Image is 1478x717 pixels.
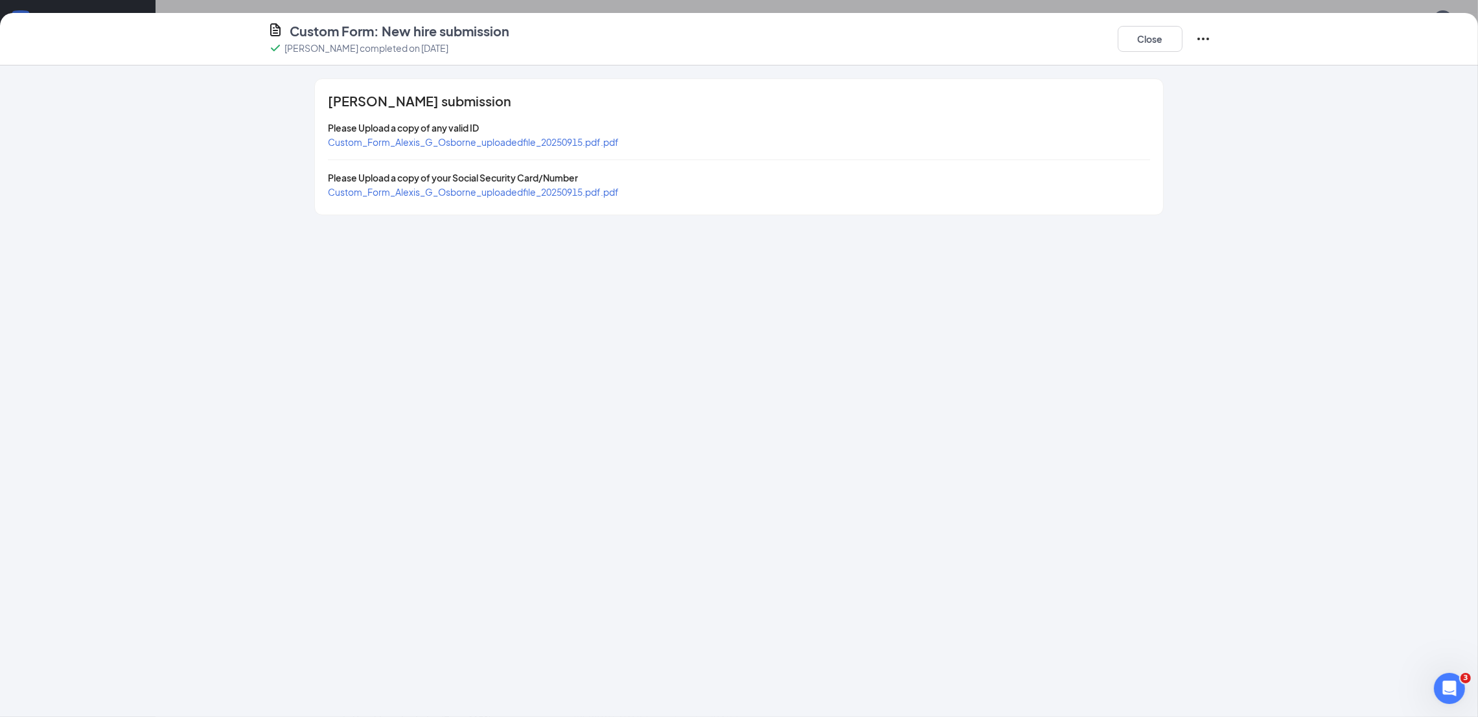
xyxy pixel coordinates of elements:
[1461,673,1471,683] span: 3
[328,122,479,134] span: Please Upload a copy of any valid ID
[1434,673,1465,704] iframe: Intercom live chat
[328,136,619,148] a: Custom_Form_Alexis_G_Osborne_uploadedfile_20250915.pdf.pdf
[1195,31,1211,47] svg: Ellipses
[328,95,511,108] span: [PERSON_NAME] submission
[1118,26,1183,52] button: Close
[290,22,509,40] h4: Custom Form: New hire submission
[328,186,619,198] a: Custom_Form_Alexis_G_Osborne_uploadedfile_20250915.pdf.pdf
[268,40,283,56] svg: Checkmark
[328,172,578,183] span: Please Upload a copy of your Social Security Card/Number
[284,41,448,54] p: [PERSON_NAME] completed on [DATE]
[268,22,283,38] svg: CustomFormIcon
